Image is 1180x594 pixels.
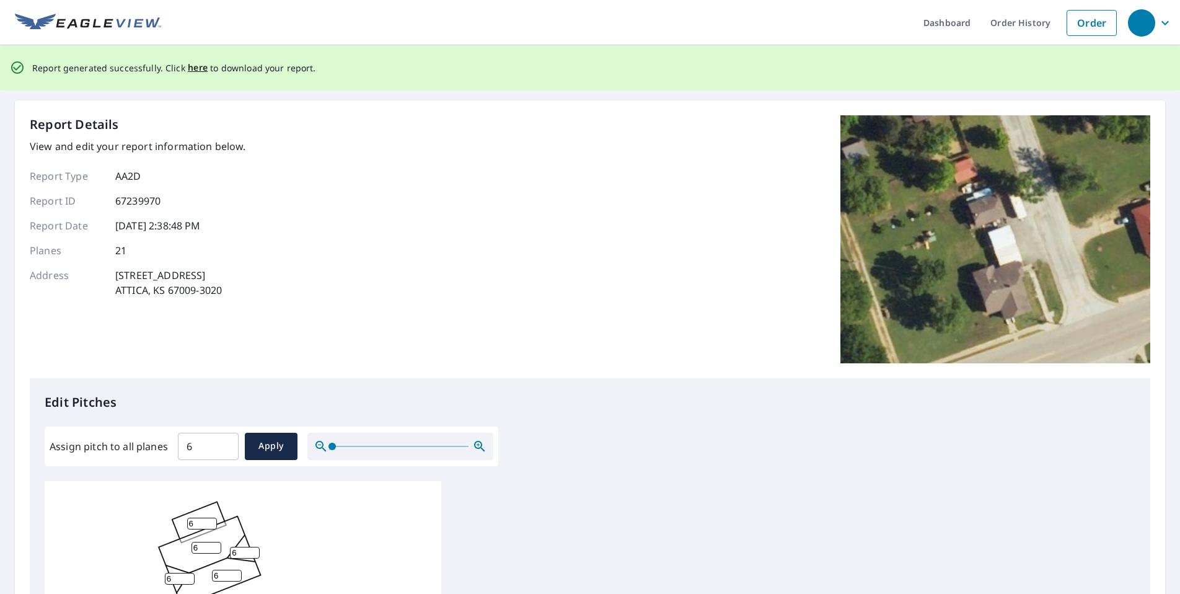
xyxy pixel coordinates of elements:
input: 00.0 [178,429,239,464]
p: Report Type [30,169,104,184]
img: Top image [840,115,1150,363]
label: Assign pitch to all planes [50,439,168,454]
p: Report ID [30,193,104,208]
button: Apply [245,433,297,460]
p: Report Date [30,218,104,233]
p: [STREET_ADDRESS] ATTICA, KS 67009-3020 [115,268,222,298]
p: View and edit your report information below. [30,139,246,154]
p: Planes [30,243,104,258]
p: Report Details [30,115,119,134]
img: EV Logo [15,14,161,32]
a: Order [1067,10,1117,36]
p: Edit Pitches [45,393,1135,412]
p: 67239970 [115,193,161,208]
button: here [188,60,208,76]
p: [DATE] 2:38:48 PM [115,218,201,233]
p: Address [30,268,104,298]
p: Report generated successfully. Click to download your report. [32,60,316,76]
p: AA2D [115,169,141,184]
p: 21 [115,243,126,258]
span: Apply [255,438,288,454]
